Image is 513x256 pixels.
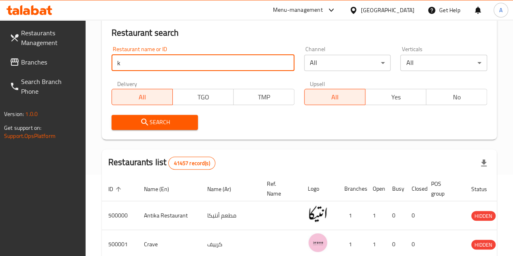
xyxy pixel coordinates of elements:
td: 1 [366,201,386,230]
span: All [115,91,170,103]
button: No [426,89,487,105]
h2: Restaurant search [112,27,487,39]
button: TMP [233,89,294,105]
span: Name (Ar) [207,184,242,194]
span: Version: [4,109,24,119]
h2: Restaurants list [108,156,215,170]
span: Branches [21,57,79,67]
div: Export file [474,153,494,173]
th: Busy [386,176,405,201]
td: 1 [338,201,366,230]
div: [GEOGRAPHIC_DATA] [361,6,414,15]
a: Restaurants Management [3,23,86,52]
div: Menu-management [273,5,323,15]
span: POS group [431,179,455,198]
th: Closed [405,176,425,201]
span: HIDDEN [471,240,496,250]
span: All [308,91,362,103]
img: Antika Restaurant [308,204,328,224]
span: No [429,91,484,103]
label: Delivery [117,81,137,86]
span: HIDDEN [471,211,496,221]
span: 1.0.0 [25,109,38,119]
span: ID [108,184,124,194]
span: TMP [237,91,291,103]
td: Antika Restaurant [137,201,201,230]
span: TGO [176,91,230,103]
td: 500000 [102,201,137,230]
th: Branches [338,176,366,201]
div: Total records count [168,157,215,170]
a: Search Branch Phone [3,72,86,101]
span: Restaurants Management [21,28,79,47]
span: A [499,6,502,15]
td: 0 [405,201,425,230]
span: 41457 record(s) [169,159,215,167]
img: Crave [308,232,328,253]
input: Search for restaurant name or ID.. [112,55,294,71]
span: Yes [369,91,423,103]
th: Logo [301,176,338,201]
button: TGO [172,89,234,105]
button: All [112,89,173,105]
button: Yes [365,89,426,105]
td: 0 [386,201,405,230]
span: Get support on: [4,123,41,133]
th: Open [366,176,386,201]
div: All [304,55,391,71]
label: Upsell [310,81,325,86]
button: All [304,89,365,105]
button: Search [112,115,198,130]
td: مطعم أنتيكا [201,201,260,230]
span: Ref. Name [267,179,292,198]
a: Support.OpsPlatform [4,131,56,141]
a: Branches [3,52,86,72]
span: Name (En) [144,184,180,194]
span: Search [118,117,192,127]
span: Search Branch Phone [21,77,79,96]
span: Status [471,184,498,194]
div: All [400,55,487,71]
